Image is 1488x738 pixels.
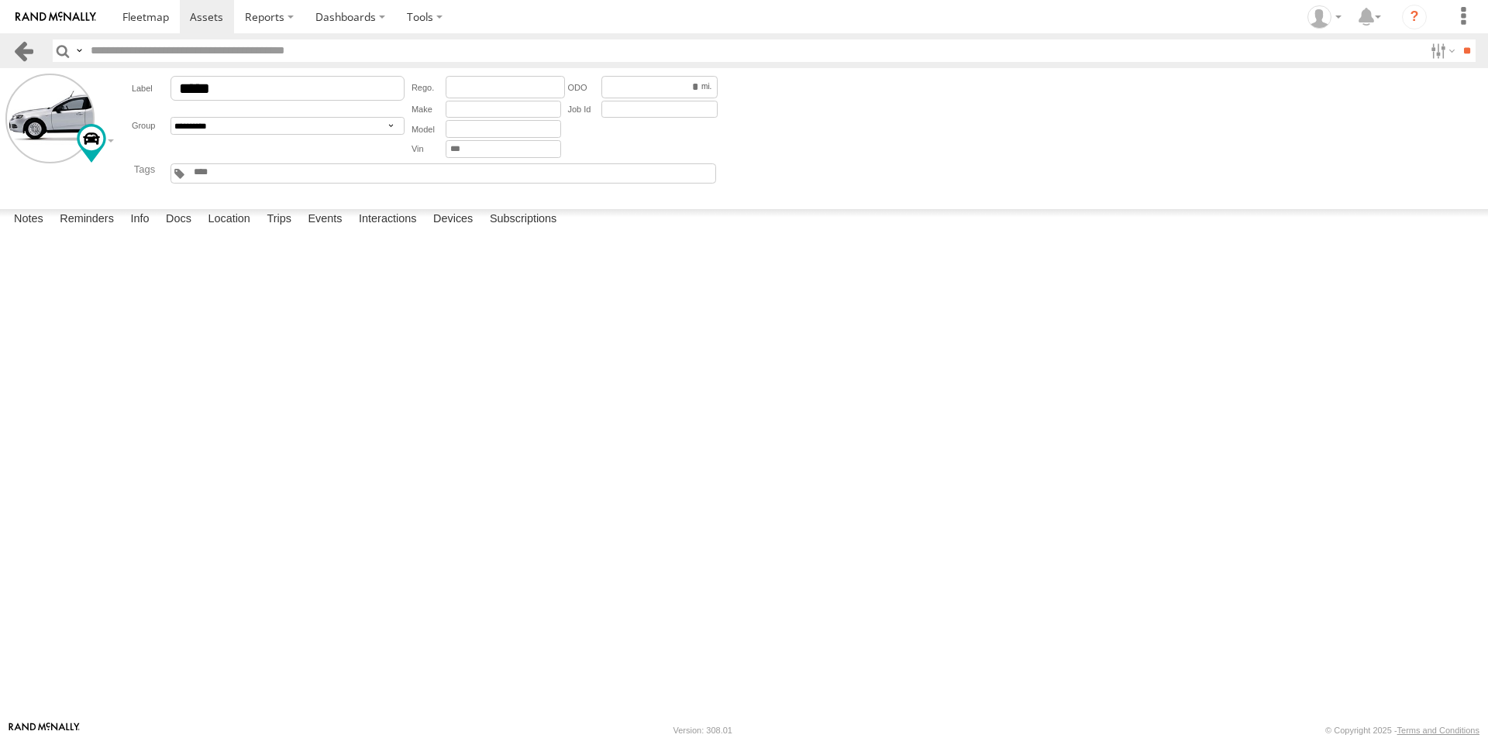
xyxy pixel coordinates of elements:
label: Docs [158,209,199,231]
label: Search Query [73,39,85,62]
a: Terms and Conditions [1397,726,1479,735]
label: Interactions [351,209,425,231]
label: Notes [6,209,51,231]
a: Visit our Website [9,723,80,738]
label: Subscriptions [482,209,565,231]
label: Devices [425,209,480,231]
div: © Copyright 2025 - [1325,726,1479,735]
div: Version: 308.01 [673,726,732,735]
img: rand-logo.svg [15,12,96,22]
div: Change Map Icon [77,124,106,163]
label: Location [200,209,258,231]
label: Trips [259,209,299,231]
label: Events [300,209,350,231]
a: Back to previous Page [12,39,35,62]
label: Search Filter Options [1424,39,1458,62]
div: Robert Robinson [1302,5,1347,29]
label: Info [122,209,157,231]
i: ? [1402,5,1427,29]
label: Reminders [52,209,122,231]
